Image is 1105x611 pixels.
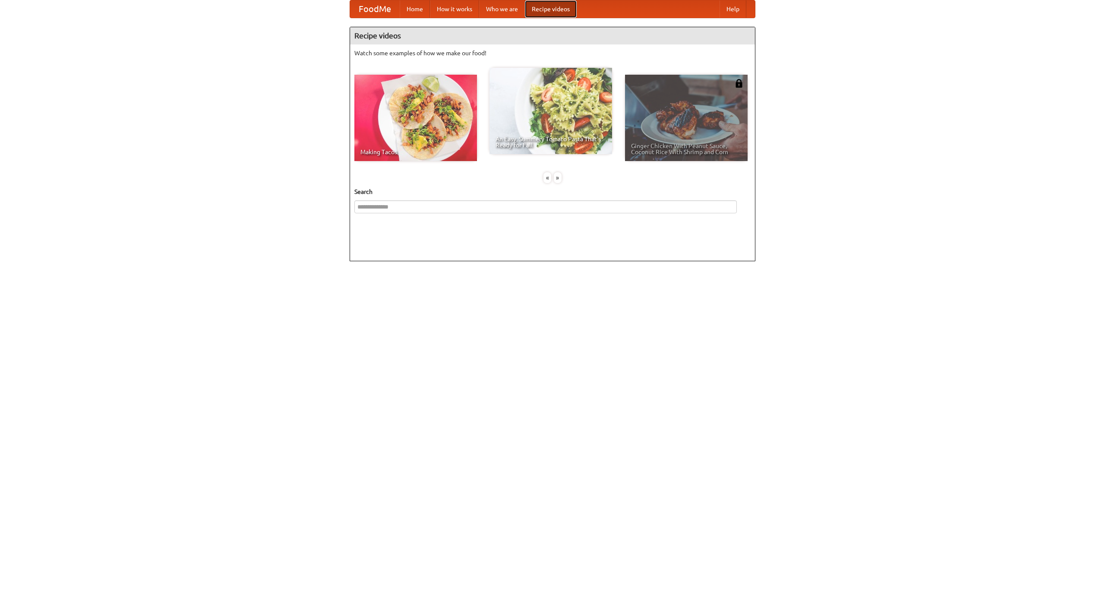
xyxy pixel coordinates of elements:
a: How it works [430,0,479,18]
a: Recipe videos [525,0,577,18]
a: Making Tacos [354,75,477,161]
a: FoodMe [350,0,400,18]
div: « [543,172,551,183]
a: Help [720,0,746,18]
img: 483408.png [735,79,743,88]
div: » [554,172,562,183]
span: An Easy, Summery Tomato Pasta That's Ready for Fall [496,136,606,148]
a: Home [400,0,430,18]
span: Making Tacos [360,149,471,155]
a: Who we are [479,0,525,18]
p: Watch some examples of how we make our food! [354,49,751,57]
h4: Recipe videos [350,27,755,44]
h5: Search [354,187,751,196]
a: An Easy, Summery Tomato Pasta That's Ready for Fall [489,68,612,154]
